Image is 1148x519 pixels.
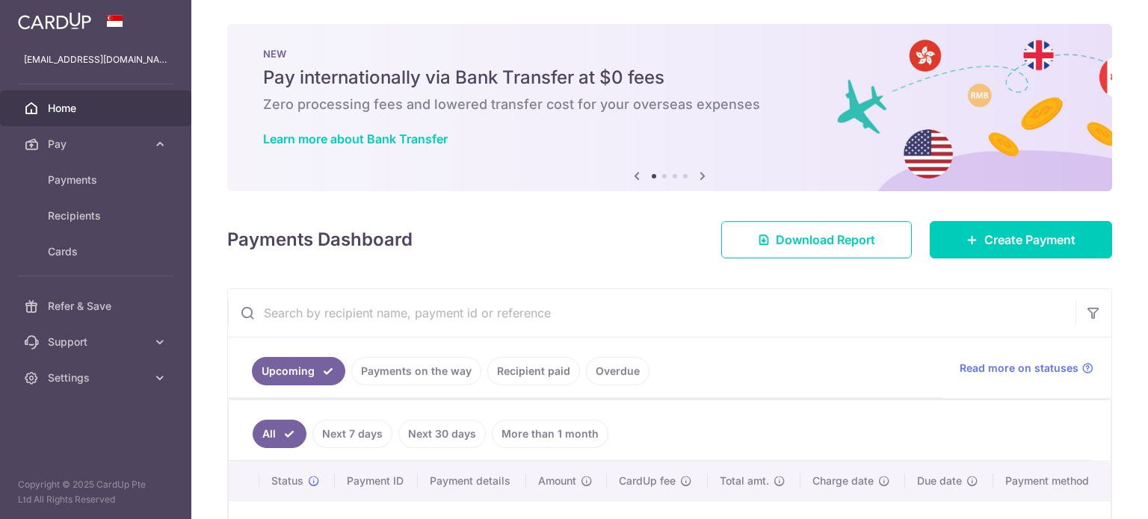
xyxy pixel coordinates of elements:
span: Cards [48,244,146,259]
span: Pay [48,137,146,152]
a: Learn more about Bank Transfer [263,131,448,146]
h6: Zero processing fees and lowered transfer cost for your overseas expenses [263,96,1076,114]
span: Download Report [776,231,875,249]
span: Amount [538,473,576,488]
span: Status [271,473,303,488]
span: Payments [48,173,146,187]
a: Create Payment [930,221,1112,258]
a: All [253,420,306,448]
span: Settings [48,370,146,385]
th: Payment ID [335,461,419,500]
img: Bank transfer banner [227,24,1112,191]
a: Upcoming [252,357,345,385]
a: Overdue [586,357,649,385]
a: Read more on statuses [960,361,1093,376]
span: Total amt. [720,473,769,488]
th: Payment method [993,461,1111,500]
input: Search by recipient name, payment id or reference [228,289,1076,337]
span: Refer & Save [48,299,146,314]
h5: Pay internationally via Bank Transfer at $0 fees [263,66,1076,90]
span: Due date [917,473,962,488]
a: Download Report [721,221,912,258]
span: Home [48,101,146,116]
a: Next 7 days [312,420,392,448]
img: CardUp [18,12,91,30]
span: Support [48,335,146,349]
span: Charge date [812,473,874,488]
span: Create Payment [984,231,1076,249]
a: Recipient paid [487,357,580,385]
th: Payment details [418,461,526,500]
a: More than 1 month [492,420,608,448]
span: CardUp fee [619,473,676,488]
a: Payments on the way [351,357,481,385]
p: [EMAIL_ADDRESS][DOMAIN_NAME] [24,52,167,67]
a: Next 30 days [398,420,486,448]
p: NEW [263,48,1076,60]
span: Recipients [48,208,146,223]
h4: Payments Dashboard [227,226,413,253]
span: Read more on statuses [960,361,1078,376]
